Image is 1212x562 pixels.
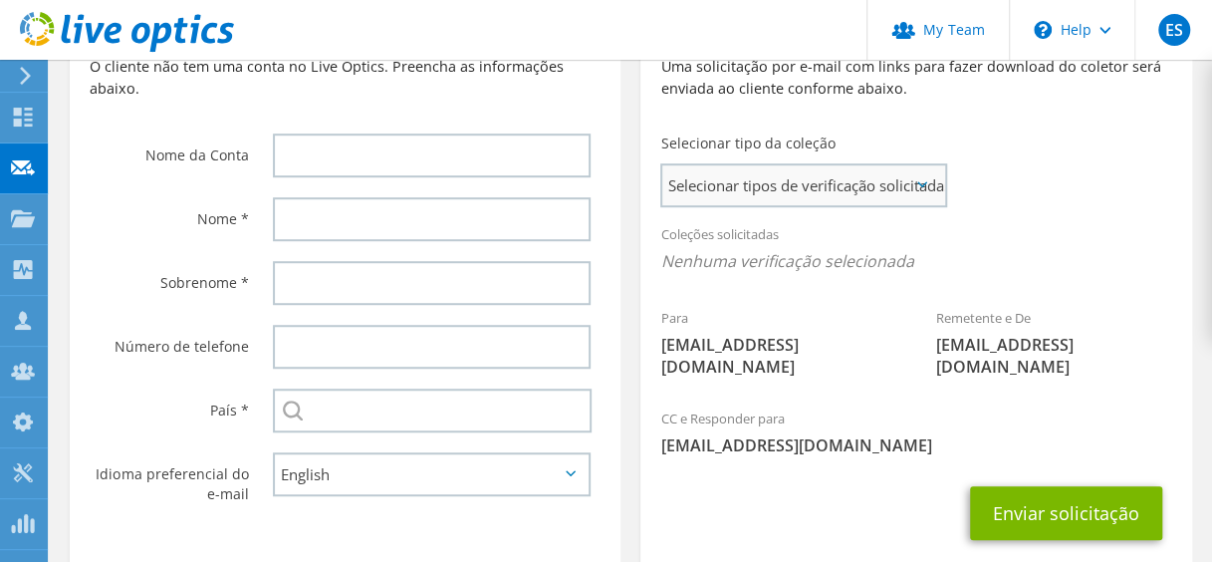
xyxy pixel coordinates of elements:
div: Para [640,297,916,388]
span: ES [1158,14,1190,46]
label: Idioma preferencial do e-mail [90,452,248,504]
button: Enviar solicitação [970,486,1162,540]
div: Remetente e De [916,297,1192,388]
label: Sobrenome * [90,261,248,293]
label: Selecionar tipo da coleção [660,134,835,153]
span: Selecionar tipos de verificação solicitadas [662,165,944,205]
label: País * [90,389,248,421]
svg: \n [1034,21,1052,39]
p: Uma solicitação por e-mail com links para fazer download do coletor será enviada ao cliente confo... [660,56,1171,100]
label: Nome * [90,197,248,229]
label: Número de telefone [90,325,248,357]
span: [EMAIL_ADDRESS][DOMAIN_NAME] [936,334,1172,378]
p: O cliente não tem uma conta no Live Optics. Preencha as informações abaixo. [90,56,601,100]
span: [EMAIL_ADDRESS][DOMAIN_NAME] [660,434,1171,456]
span: Nenhuma verificação selecionada [660,250,1171,272]
div: CC e Responder para [640,398,1191,466]
span: [EMAIL_ADDRESS][DOMAIN_NAME] [660,334,896,378]
label: Nome da Conta [90,134,248,165]
div: Coleções solicitadas [640,213,1191,287]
